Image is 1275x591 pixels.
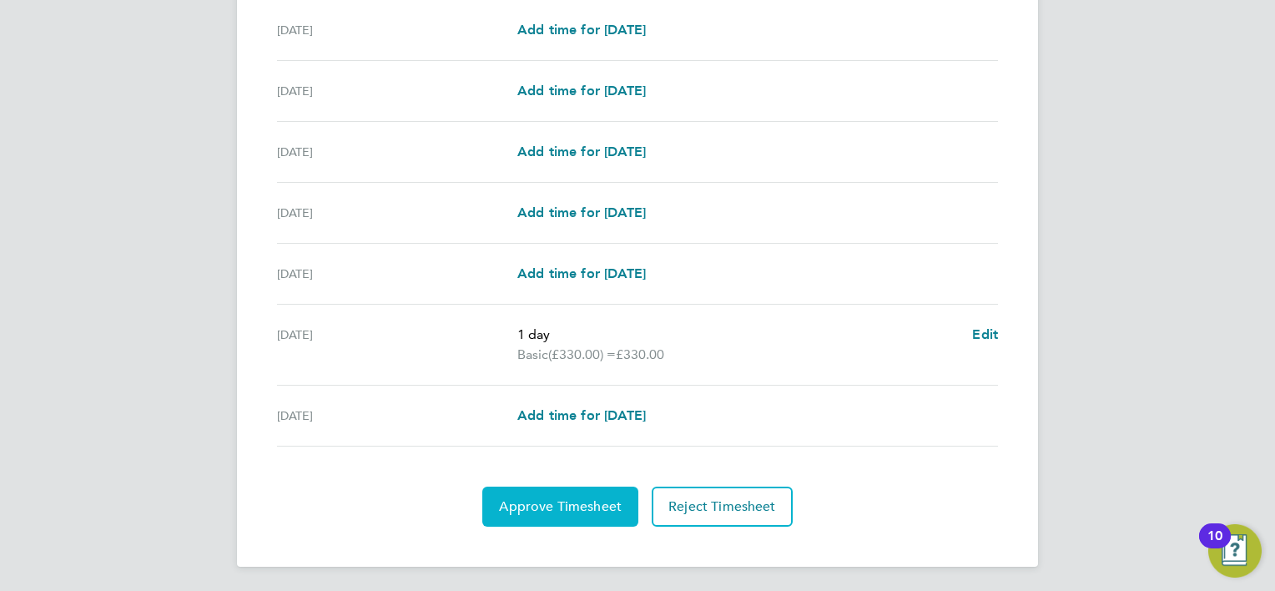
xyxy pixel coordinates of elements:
[482,487,638,527] button: Approve Timesheet
[972,326,998,342] span: Edit
[499,498,622,515] span: Approve Timesheet
[517,81,646,101] a: Add time for [DATE]
[277,264,517,284] div: [DATE]
[517,144,646,159] span: Add time for [DATE]
[277,142,517,162] div: [DATE]
[652,487,793,527] button: Reject Timesheet
[517,325,959,345] p: 1 day
[517,407,646,423] span: Add time for [DATE]
[517,345,548,365] span: Basic
[616,346,664,362] span: £330.00
[548,346,616,362] span: (£330.00) =
[517,264,646,284] a: Add time for [DATE]
[517,203,646,223] a: Add time for [DATE]
[277,20,517,40] div: [DATE]
[668,498,776,515] span: Reject Timesheet
[277,325,517,365] div: [DATE]
[517,265,646,281] span: Add time for [DATE]
[517,205,646,220] span: Add time for [DATE]
[517,406,646,426] a: Add time for [DATE]
[277,81,517,101] div: [DATE]
[517,83,646,98] span: Add time for [DATE]
[517,20,646,40] a: Add time for [DATE]
[517,22,646,38] span: Add time for [DATE]
[1207,536,1222,558] div: 10
[517,142,646,162] a: Add time for [DATE]
[972,325,998,345] a: Edit
[1208,524,1262,578] button: Open Resource Center, 10 new notifications
[277,406,517,426] div: [DATE]
[277,203,517,223] div: [DATE]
